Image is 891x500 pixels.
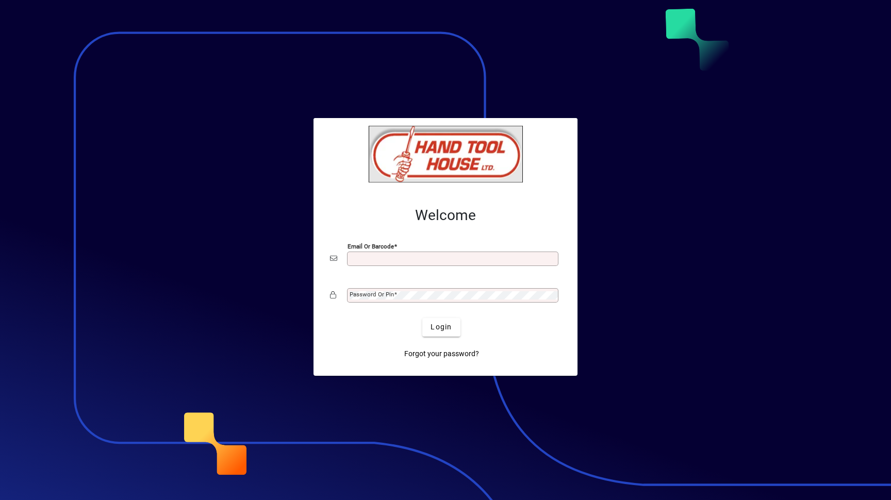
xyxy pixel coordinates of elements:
h2: Welcome [330,207,561,224]
span: Login [431,322,452,332]
a: Forgot your password? [400,345,483,363]
mat-label: Email or Barcode [348,242,394,249]
mat-label: Password or Pin [350,291,394,298]
span: Forgot your password? [404,348,479,359]
button: Login [422,318,460,337]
